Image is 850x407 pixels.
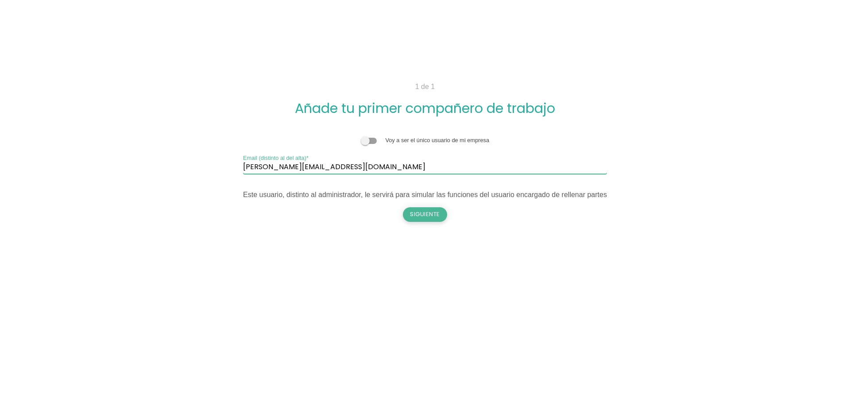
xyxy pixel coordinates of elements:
div: Este usuario, distinto al administrador, le servirá para simular las funciones del usuario encarg... [243,190,607,200]
button: Siguiente [403,207,447,221]
label: Voy a ser el único usuario de mi empresa [385,137,489,143]
h2: Añade tu primer compañero de trabajo [142,101,708,116]
label: Email (distinto al del alta) [243,154,309,162]
p: 1 de 1 [142,81,708,92]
